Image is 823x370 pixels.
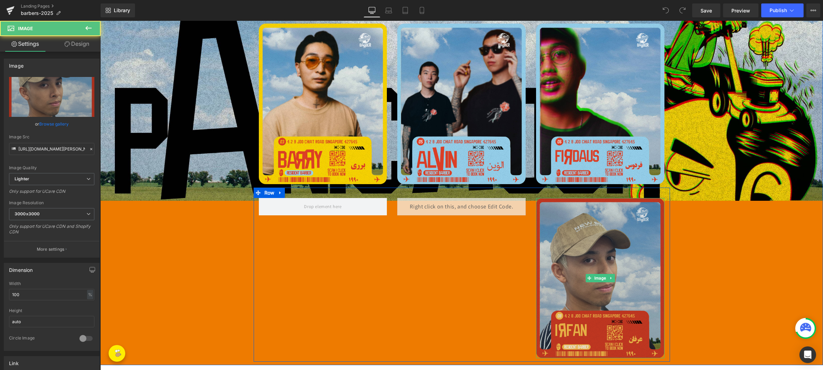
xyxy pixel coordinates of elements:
a: Design [52,36,102,52]
a: Browse gallery [39,118,69,130]
p: More settings [37,246,65,252]
div: Open Intercom Messenger [799,346,816,363]
div: Only support for UCare CDN [9,189,94,199]
span: Preview [731,7,750,14]
span: barbers-2025 [21,10,53,16]
a: Expand / Collapse [507,253,515,261]
img: trigger icon [11,327,22,338]
span: Row [162,167,176,177]
span: Publish [770,8,787,13]
div: Image Src [9,135,94,139]
div: Dimension [9,263,33,273]
button: Redo [676,3,689,17]
div: Height [9,308,94,313]
span: Image [493,253,507,261]
button: avada-joy-button-widget [8,324,25,341]
div: Only support for UCare CDN and Shopify CDN [9,224,94,239]
div: Width [9,281,94,286]
a: Tablet [397,3,414,17]
a: Expand / Collapse [176,167,185,177]
a: Laptop [380,3,397,17]
div: Image [9,59,24,69]
div: Link [9,356,19,366]
b: 3000x3000 [15,211,40,216]
input: auto [9,289,94,300]
button: More [806,3,820,17]
div: Circle Image [9,335,73,343]
a: New Library [101,3,135,17]
button: Publish [761,3,804,17]
div: Image Quality [9,165,94,170]
div: Image Resolution [9,200,94,205]
div: % [87,290,93,299]
a: Landing Pages [21,3,101,9]
span: Save [701,7,712,14]
span: Library [114,7,130,14]
button: More settings [4,241,99,257]
div: or [9,120,94,128]
a: Mobile [414,3,430,17]
input: Link [9,143,94,155]
b: Lighter [15,176,29,181]
span: Image [18,26,33,31]
input: auto [9,316,94,327]
a: Preview [723,3,758,17]
button: Undo [659,3,673,17]
a: Desktop [364,3,380,17]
